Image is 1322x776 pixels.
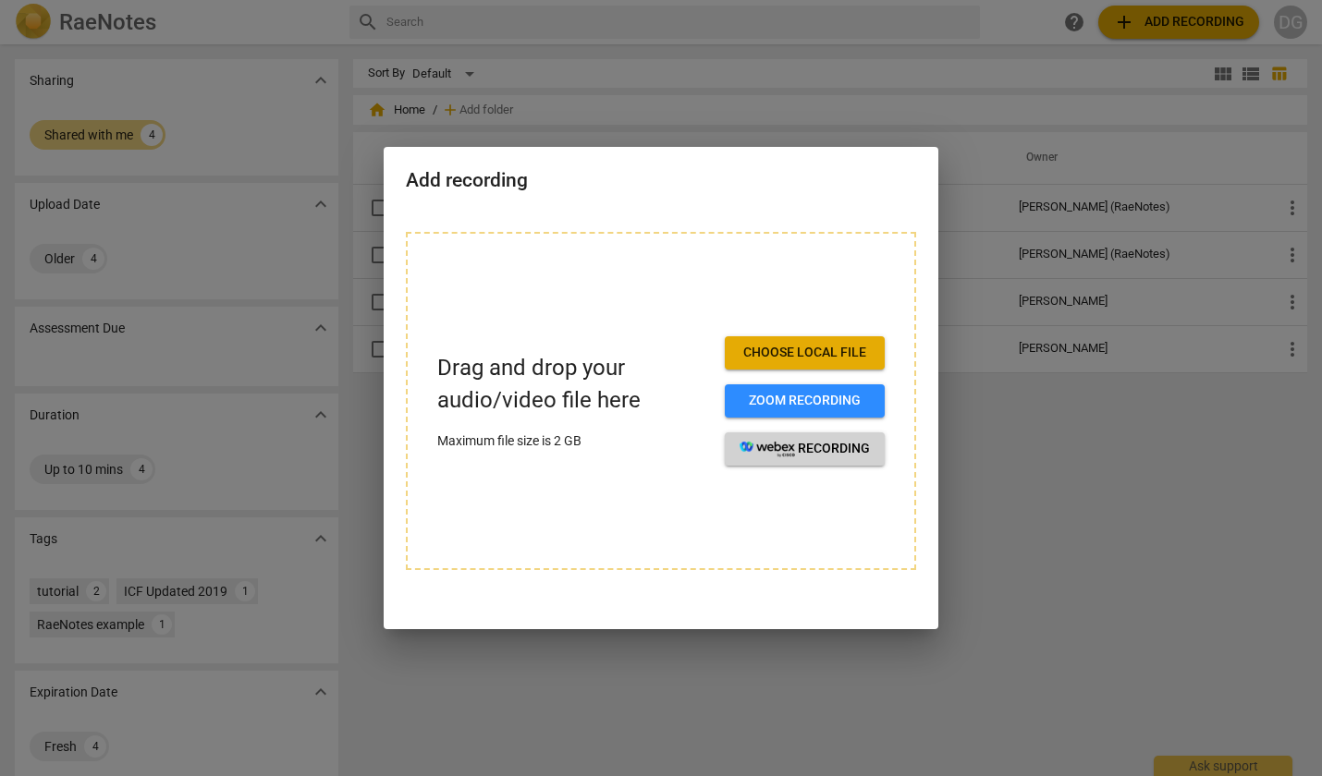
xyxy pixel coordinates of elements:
p: Maximum file size is 2 GB [437,431,710,451]
span: Choose local file [740,344,870,362]
button: Choose local file [725,336,885,370]
p: Drag and drop your audio/video file here [437,352,710,417]
span: Zoom recording [740,392,870,410]
span: recording [740,440,870,458]
button: recording [725,432,885,466]
h2: Add recording [406,169,916,192]
button: Zoom recording [725,384,885,418]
